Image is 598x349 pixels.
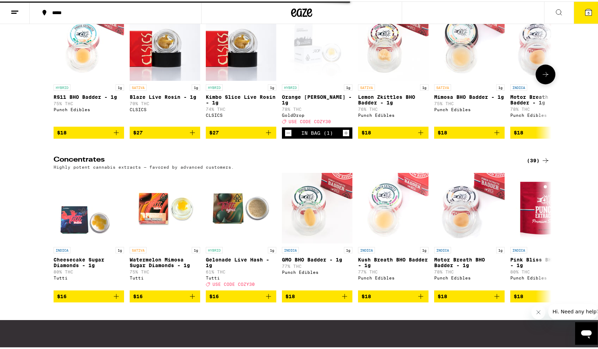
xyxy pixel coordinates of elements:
[358,125,429,137] button: Add to bag
[420,83,429,89] p: 1g
[438,292,447,298] span: $18
[206,289,276,301] button: Add to bag
[130,9,200,79] img: CLSICS - Blaze Live Rosin - 1g
[438,128,447,134] span: $18
[116,83,124,89] p: 1g
[575,321,598,343] iframe: Button to launch messaging window
[192,83,200,89] p: 1g
[282,263,352,267] p: 77% THC
[54,9,124,79] img: Punch Edibles - RS11 BHO Badder - 1g
[54,268,124,273] p: 80% THC
[434,100,505,104] p: 75% THC
[130,274,200,279] div: Tutti
[358,83,375,89] p: SATIVA
[301,129,333,134] div: In Bag (1)
[192,246,200,252] p: 1g
[510,112,581,116] div: Punch Edibles
[358,255,429,267] p: Kush Breath BHO Badder - 1g
[434,289,505,301] button: Add to bag
[57,292,67,298] span: $16
[54,163,234,168] p: Highly potent cannabis extracts — favored by advanced customers.
[54,289,124,301] button: Add to bag
[206,268,276,273] p: 61% THC
[133,128,143,134] span: $27
[282,83,299,89] p: HYBRID
[510,172,581,242] img: Punch Edibles - Pink Bliss BHO Shatter - 1g
[548,302,598,318] iframe: Message from company
[282,269,352,273] div: Punch Edibles
[206,246,223,252] p: HYBRID
[130,172,200,289] a: Open page for Watermelon Mimosa Sugar Diamonds - 1g from Tutti
[206,112,276,116] div: CLSICS
[130,246,147,252] p: SATIVA
[130,268,200,273] p: 75% THC
[434,172,505,242] img: Punch Edibles - Motor Breath BHO Badder - 1g
[285,128,292,135] button: Decrement
[434,255,505,267] p: Motor Breath BHO Badder - 1g
[434,93,505,98] p: Mimosa BHO Badder - 1g
[358,9,429,125] a: Open page for Lemon Zkittles BHO Badder - 1g from Punch Edibles
[54,172,124,289] a: Open page for Cheesecake Sugar Diamonds - 1g from Tutti
[282,255,352,261] p: GMO BHO Badder - 1g
[434,125,505,137] button: Add to bag
[514,128,523,134] span: $18
[206,83,223,89] p: HYBRID
[531,304,545,318] iframe: Close message
[133,292,143,298] span: $16
[54,125,124,137] button: Add to bag
[510,106,581,110] p: 78% THC
[362,128,371,134] span: $18
[510,9,581,79] img: Punch Edibles - Motor Breath BHO Badder - 1g
[54,255,124,267] p: Cheesecake Sugar Diamonds - 1g
[130,9,200,125] a: Open page for Blaze Live Rosin - 1g from CLSICS
[268,83,276,89] p: 1g
[510,9,581,125] a: Open page for Motor Breath BHO Badder - 1g from Punch Edibles
[510,289,581,301] button: Add to bag
[282,172,352,289] a: Open page for GMO BHO Badder - 1g from Punch Edibles
[510,274,581,279] div: Punch Edibles
[434,246,451,252] p: INDICA
[344,246,352,252] p: 1g
[496,246,505,252] p: 1g
[527,155,550,163] a: (39)
[54,155,515,163] h2: Concentrates
[282,106,352,110] p: 78% THC
[510,93,581,104] p: Motor Breath BHO Badder - 1g
[282,112,352,116] div: GoldDrop
[130,83,147,89] p: SATIVA
[285,292,295,298] span: $18
[54,106,124,110] div: Punch Edibles
[434,268,505,273] p: 78% THC
[358,9,429,79] img: Punch Edibles - Lemon Zkittles BHO Badder - 1g
[289,118,331,122] span: USE CODE COZY30
[587,10,590,14] span: 5
[343,128,350,135] button: Increment
[358,106,429,110] p: 76% THC
[130,289,200,301] button: Add to bag
[212,281,255,285] span: USE CODE COZY30
[358,93,429,104] p: Lemon Zkittles BHO Badder - 1g
[54,93,124,98] p: RS11 BHO Badder - 1g
[358,172,429,289] a: Open page for Kush Breath BHO Badder - 1g from Punch Edibles
[282,93,352,104] p: Orange [PERSON_NAME] - 1g
[358,289,429,301] button: Add to bag
[358,172,429,242] img: Punch Edibles - Kush Breath BHO Badder - 1g
[54,274,124,279] div: Tutti
[130,93,200,98] p: Blaze Live Rosin - 1g
[268,246,276,252] p: 1g
[130,125,200,137] button: Add to bag
[420,246,429,252] p: 1g
[434,106,505,110] div: Punch Edibles
[282,172,352,242] img: Punch Edibles - GMO BHO Badder - 1g
[510,255,581,267] p: Pink Bliss BHO Shatter - 1g
[510,268,581,273] p: 80% THC
[54,172,124,242] img: Tutti - Cheesecake Sugar Diamonds - 1g
[206,106,276,110] p: 74% THC
[434,9,505,79] img: Punch Edibles - Mimosa BHO Badder - 1g
[282,9,352,126] a: Open page for Orange Sherbert Badder - 1g from GoldDrop
[510,83,527,89] p: INDICA
[54,246,70,252] p: INDICA
[206,255,276,267] p: Gelonade Live Hash - 1g
[206,172,276,289] a: Open page for Gelonade Live Hash - 1g from Tutti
